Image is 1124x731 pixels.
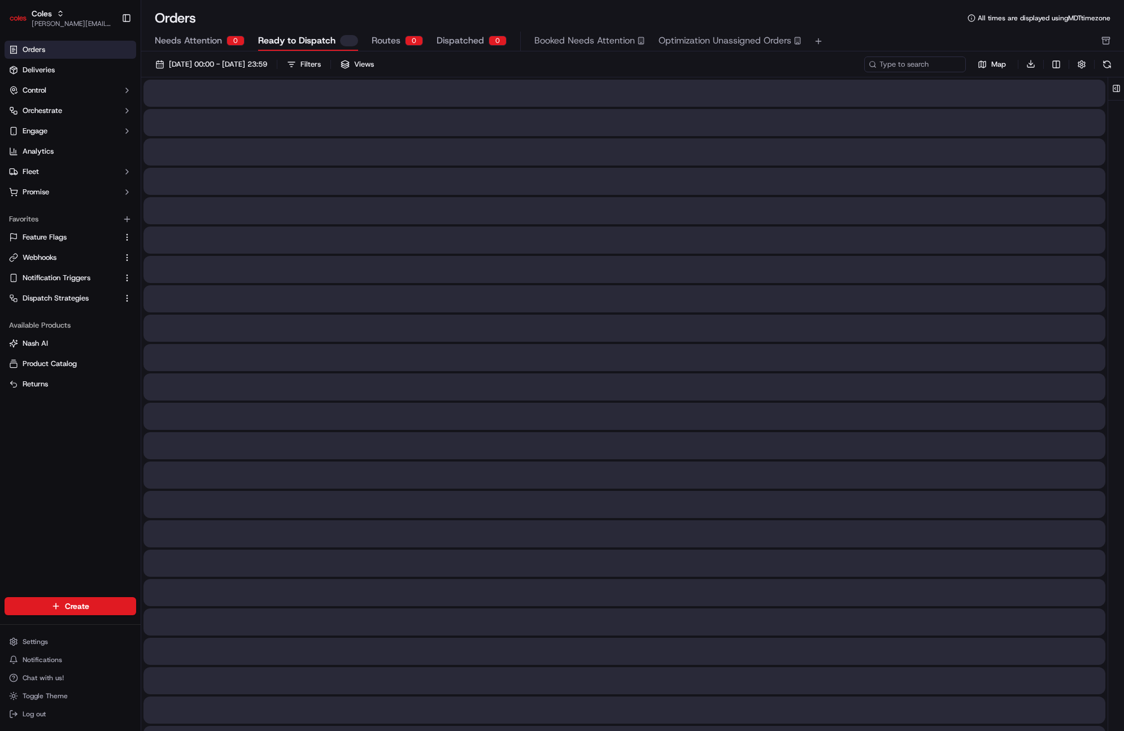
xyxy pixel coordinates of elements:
a: Webhooks [9,253,118,263]
span: Views [354,59,374,69]
span: [DATE] 00:00 - [DATE] 23:59 [169,59,267,69]
button: Chat with us! [5,670,136,686]
span: Needs Attention [155,34,222,47]
button: [DATE] 00:00 - [DATE] 23:59 [150,56,272,72]
button: Refresh [1099,56,1115,72]
a: Nash AI [9,338,132,349]
span: Ready to Dispatch [258,34,336,47]
button: Notification Triggers [5,269,136,287]
span: Dispatched [437,34,484,47]
span: Log out [23,710,46,719]
a: Dispatch Strategies [9,293,118,303]
span: Control [23,85,46,95]
button: Coles [32,8,52,19]
a: Orders [5,41,136,59]
button: Dispatch Strategies [5,289,136,307]
button: Promise [5,183,136,201]
button: Webhooks [5,249,136,267]
span: Deliveries [23,65,55,75]
span: Routes [372,34,400,47]
span: Chat with us! [23,673,64,682]
button: Notifications [5,652,136,668]
button: Toggle Theme [5,688,136,704]
a: Feature Flags [9,232,118,242]
div: 0 [489,36,507,46]
span: Promise [23,187,49,197]
button: Log out [5,706,136,722]
span: Booked Needs Attention [534,34,635,47]
span: Returns [23,379,48,389]
div: 0 [226,36,245,46]
span: Map [991,59,1006,69]
button: ColesColes[PERSON_NAME][EMAIL_ADDRESS][DOMAIN_NAME] [5,5,117,32]
div: Favorites [5,210,136,228]
span: Analytics [23,146,54,156]
span: Dispatch Strategies [23,293,89,303]
button: Control [5,81,136,99]
button: Product Catalog [5,355,136,373]
div: Filters [300,59,321,69]
span: Feature Flags [23,232,67,242]
span: All times are displayed using MDT timezone [978,14,1110,23]
span: Notifications [23,655,62,664]
span: Nash AI [23,338,48,349]
button: Engage [5,122,136,140]
span: Orders [23,45,45,55]
a: Deliveries [5,61,136,79]
a: Returns [9,379,132,389]
span: Fleet [23,167,39,177]
div: Available Products [5,316,136,334]
span: Engage [23,126,47,136]
span: Notification Triggers [23,273,90,283]
a: Product Catalog [9,359,132,369]
button: Views [336,56,379,72]
a: Analytics [5,142,136,160]
span: Orchestrate [23,106,62,116]
button: Feature Flags [5,228,136,246]
button: Returns [5,375,136,393]
img: Coles [9,9,27,27]
span: Settings [23,637,48,646]
span: Product Catalog [23,359,77,369]
button: [PERSON_NAME][EMAIL_ADDRESS][DOMAIN_NAME] [32,19,112,28]
span: Webhooks [23,253,56,263]
button: Nash AI [5,334,136,353]
a: Notification Triggers [9,273,118,283]
h1: Orders [155,9,196,27]
button: Orchestrate [5,102,136,120]
span: Optimization Unassigned Orders [659,34,791,47]
button: Settings [5,634,136,650]
input: Type to search [864,56,966,72]
span: Toggle Theme [23,691,68,700]
button: Create [5,597,136,615]
span: Create [65,601,89,612]
div: 0 [405,36,423,46]
button: Map [970,58,1013,71]
button: Fleet [5,163,136,181]
button: Filters [282,56,326,72]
